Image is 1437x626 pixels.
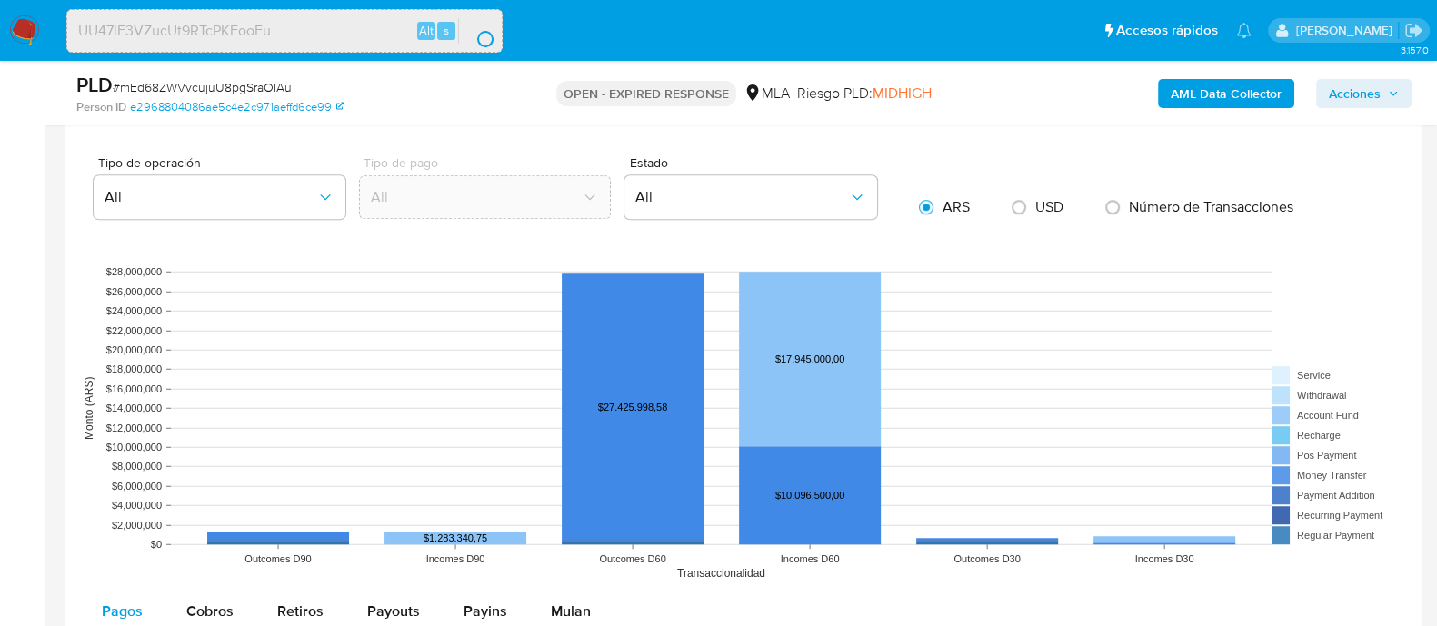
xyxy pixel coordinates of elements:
span: s [444,22,449,39]
a: e2968804086ae5c4e2c971aeffd6ce99 [130,99,344,115]
span: Riesgo PLD: [797,84,932,104]
b: PLD [76,70,113,99]
p: martin.degiuli@mercadolibre.com [1295,22,1398,39]
span: 3.157.0 [1400,43,1428,57]
div: MLA [743,84,790,104]
span: Accesos rápidos [1116,21,1218,40]
button: search-icon [458,18,495,44]
span: # mEd68ZWVvcujuU8pgSraOIAu [113,78,292,96]
a: Notificaciones [1236,23,1252,38]
button: Acciones [1316,79,1412,108]
button: AML Data Collector [1158,79,1294,108]
p: OPEN - EXPIRED RESPONSE [556,81,736,106]
b: AML Data Collector [1171,79,1282,108]
b: Person ID [76,99,126,115]
input: Buscar usuario o caso... [67,19,502,43]
span: MIDHIGH [873,83,932,104]
span: Acciones [1329,79,1381,108]
span: Alt [419,22,434,39]
a: Salir [1404,21,1423,40]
